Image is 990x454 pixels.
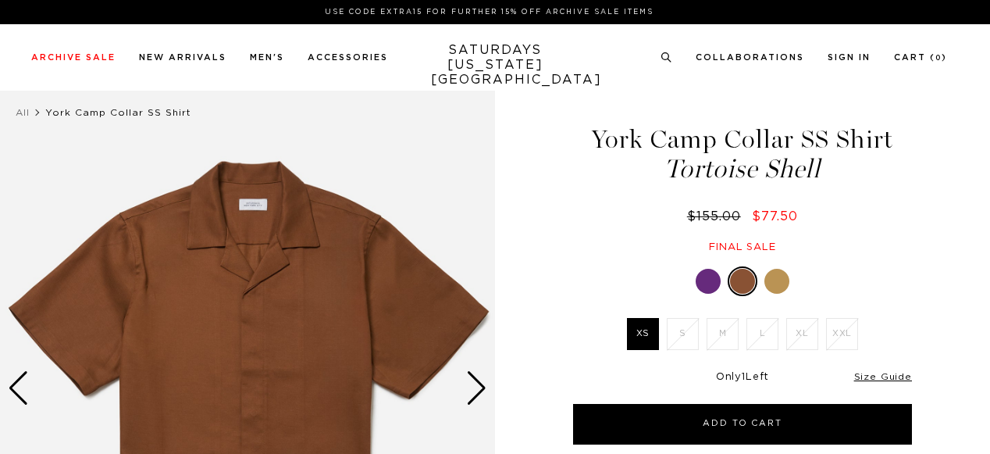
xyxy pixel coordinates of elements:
[828,53,871,62] a: Sign In
[627,318,659,350] label: XS
[250,53,284,62] a: Men's
[894,53,947,62] a: Cart (0)
[742,372,746,382] span: 1
[573,404,912,445] button: Add to Cart
[16,108,30,117] a: All
[571,241,914,254] div: Final sale
[466,371,487,406] div: Next slide
[752,210,798,223] span: $77.50
[571,156,914,182] span: Tortoise Shell
[31,53,116,62] a: Archive Sale
[935,55,942,62] small: 0
[8,371,29,406] div: Previous slide
[854,372,912,381] a: Size Guide
[573,371,912,384] div: Only Left
[37,6,941,18] p: Use Code EXTRA15 for Further 15% Off Archive Sale Items
[431,43,560,88] a: SATURDAYS[US_STATE][GEOGRAPHIC_DATA]
[139,53,226,62] a: New Arrivals
[45,108,191,117] span: York Camp Collar SS Shirt
[308,53,388,62] a: Accessories
[571,127,914,182] h1: York Camp Collar SS Shirt
[687,210,747,223] del: $155.00
[696,53,804,62] a: Collaborations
